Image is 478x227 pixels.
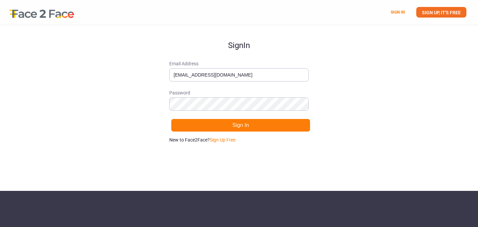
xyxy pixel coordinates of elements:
[169,137,309,143] p: New to Face2Face?
[416,7,466,18] a: SIGN UP, IT'S FREE
[210,137,235,142] a: Sign Up Free
[169,97,309,111] input: Password
[169,68,309,82] input: Email Address
[169,25,309,50] h1: Sign In
[169,60,309,67] span: Email Address
[169,89,309,96] span: Password
[171,119,310,132] button: Sign In
[391,10,405,15] a: SIGN IN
